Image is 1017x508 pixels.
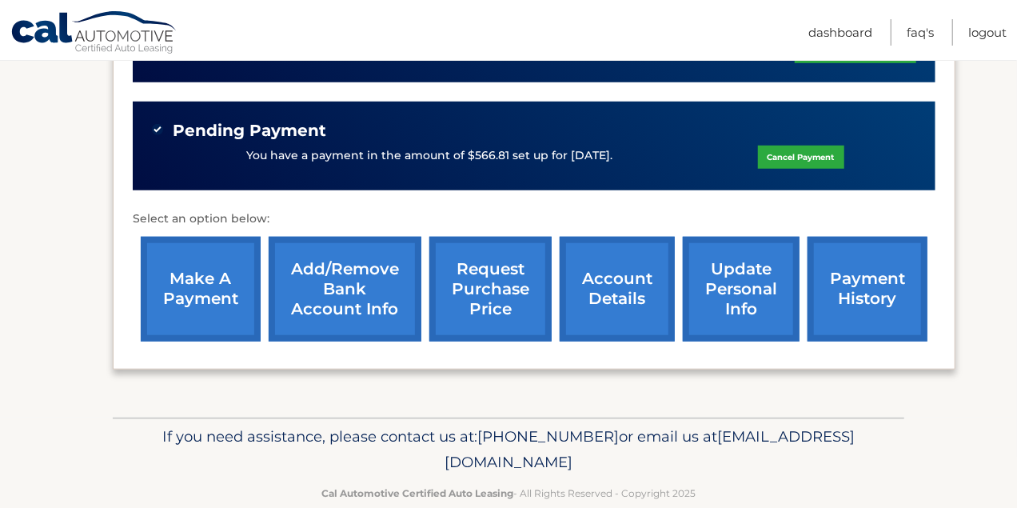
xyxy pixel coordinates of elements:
[173,121,326,141] span: Pending Payment
[321,487,513,499] strong: Cal Automotive Certified Auto Leasing
[808,19,872,46] a: Dashboard
[141,237,261,342] a: make a payment
[10,10,178,57] a: Cal Automotive
[247,147,613,165] p: You have a payment in the amount of $566.81 set up for [DATE].
[758,146,844,169] a: Cancel Payment
[123,424,894,475] p: If you need assistance, please contact us at: or email us at
[968,19,1007,46] a: Logout
[152,124,163,135] img: check-green.svg
[907,19,934,46] a: FAQ's
[808,237,927,342] a: payment history
[683,237,800,342] a: update personal info
[123,485,894,502] p: - All Rights Reserved - Copyright 2025
[269,237,421,342] a: Add/Remove bank account info
[133,210,935,229] p: Select an option below:
[560,237,675,342] a: account details
[477,427,619,446] span: [PHONE_NUMBER]
[429,237,552,342] a: request purchase price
